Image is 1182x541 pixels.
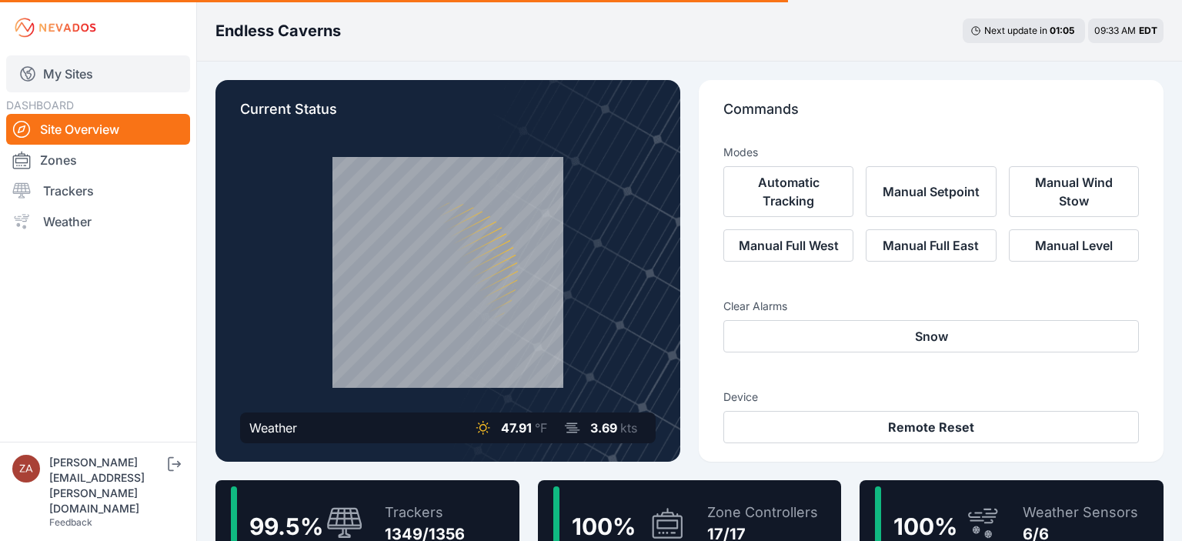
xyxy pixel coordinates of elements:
[1023,502,1138,523] div: Weather Sensors
[6,206,190,237] a: Weather
[984,25,1047,36] span: Next update in
[215,11,341,51] nav: Breadcrumb
[385,502,465,523] div: Trackers
[723,299,1139,314] h3: Clear Alarms
[535,420,547,436] span: °F
[866,166,996,217] button: Manual Setpoint
[249,513,323,540] span: 99.5 %
[6,99,74,112] span: DASHBOARD
[707,502,818,523] div: Zone Controllers
[1009,166,1139,217] button: Manual Wind Stow
[215,20,341,42] h3: Endless Caverns
[723,166,853,217] button: Automatic Tracking
[6,55,190,92] a: My Sites
[723,320,1139,352] button: Snow
[723,411,1139,443] button: Remote Reset
[49,455,165,516] div: [PERSON_NAME][EMAIL_ADDRESS][PERSON_NAME][DOMAIN_NAME]
[240,99,656,132] p: Current Status
[12,455,40,483] img: zachary.brogan@energixrenewables.com
[866,229,996,262] button: Manual Full East
[723,145,758,160] h3: Modes
[6,175,190,206] a: Trackers
[620,420,637,436] span: kts
[723,389,1139,405] h3: Device
[249,419,297,437] div: Weather
[1094,25,1136,36] span: 09:33 AM
[49,516,92,528] a: Feedback
[12,15,98,40] img: Nevados
[1009,229,1139,262] button: Manual Level
[723,229,853,262] button: Manual Full West
[1050,25,1077,37] div: 01 : 05
[572,513,636,540] span: 100 %
[893,513,957,540] span: 100 %
[723,99,1139,132] p: Commands
[1139,25,1157,36] span: EDT
[6,114,190,145] a: Site Overview
[6,145,190,175] a: Zones
[501,420,532,436] span: 47.91
[590,420,617,436] span: 3.69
